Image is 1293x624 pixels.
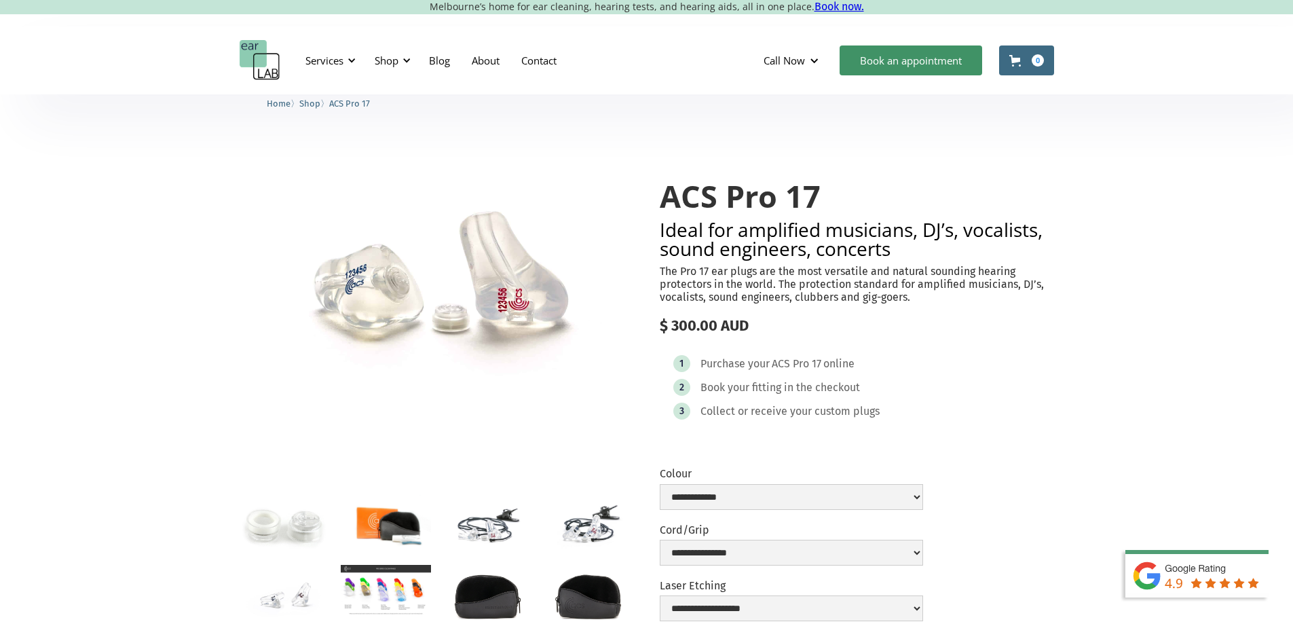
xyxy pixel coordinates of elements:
a: open lightbox [341,565,431,616]
p: The Pro 17 ear plugs are the most versatile and natural sounding hearing protectors in the world.... [660,265,1054,304]
span: ACS Pro 17 [329,98,370,109]
div: Purchase your [700,357,770,371]
div: Services [305,54,343,67]
a: open lightbox [543,494,633,554]
div: ACS Pro 17 [772,357,821,371]
label: Cord/Grip [660,524,923,536]
a: Shop [299,96,320,109]
a: Book an appointment [840,45,982,75]
label: Laser Etching [660,579,923,592]
a: open lightbox [442,494,532,554]
span: Home [267,98,291,109]
div: Collect or receive your custom plugs [700,405,880,418]
div: Shop [375,54,398,67]
div: $ 300.00 AUD [660,317,1054,335]
a: ACS Pro 17 [329,96,370,109]
div: 0 [1032,54,1044,67]
div: Call Now [753,40,833,81]
div: 1 [679,359,683,369]
a: Open cart [999,45,1054,75]
div: Call Now [764,54,805,67]
span: Shop [299,98,320,109]
a: open lightbox [341,494,431,555]
li: 〉 [267,96,299,111]
img: ACS Pro 17 [240,152,634,423]
div: online [823,357,855,371]
a: Home [267,96,291,109]
li: 〉 [299,96,329,111]
a: Blog [418,41,461,80]
div: 2 [679,382,684,392]
a: Contact [510,41,567,80]
h1: ACS Pro 17 [660,179,1054,213]
div: Services [297,40,360,81]
div: 3 [679,406,684,416]
a: About [461,41,510,80]
label: Colour [660,467,923,480]
div: Book your fitting in the checkout [700,381,860,394]
a: open lightbox [240,494,330,554]
a: open lightbox [240,152,634,423]
h2: Ideal for amplified musicians, DJ’s, vocalists, sound engineers, concerts [660,220,1054,258]
div: Shop [367,40,415,81]
a: home [240,40,280,81]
